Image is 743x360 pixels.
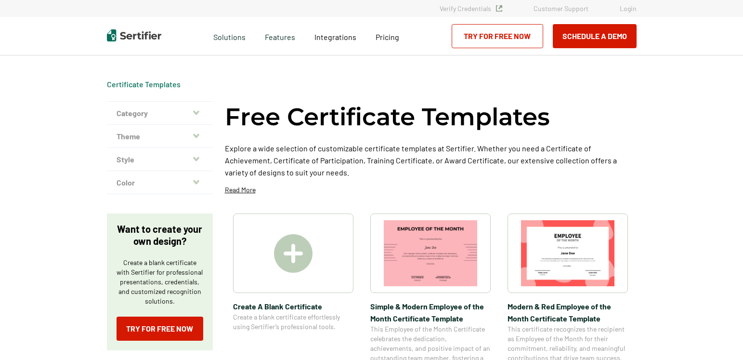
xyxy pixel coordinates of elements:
a: Customer Support [534,4,588,13]
p: Want to create your own design? [117,223,203,247]
span: Solutions [213,30,246,42]
span: Create a blank certificate effortlessly using Sertifier’s professional tools. [233,312,353,332]
span: Integrations [314,32,356,41]
button: Theme [107,125,213,148]
img: Simple & Modern Employee of the Month Certificate Template [384,220,477,286]
a: Certificate Templates [107,80,181,89]
a: Try for Free Now [452,24,543,48]
p: Create a blank certificate with Sertifier for professional presentations, credentials, and custom... [117,258,203,306]
button: Color [107,171,213,194]
p: Read More [225,185,256,195]
span: Modern & Red Employee of the Month Certificate Template [508,300,628,324]
h1: Free Certificate Templates [225,101,550,133]
div: Breadcrumb [107,80,181,89]
img: Sertifier | Digital Credentialing Platform [107,29,161,41]
a: Login [620,4,637,13]
img: Create A Blank Certificate [274,234,313,273]
button: Category [107,102,213,125]
a: Verify Credentials [440,4,502,13]
a: Pricing [376,30,399,42]
span: Create A Blank Certificate [233,300,353,312]
span: Features [265,30,295,42]
a: Integrations [314,30,356,42]
p: Explore a wide selection of customizable certificate templates at Sertifier. Whether you need a C... [225,142,637,178]
img: Modern & Red Employee of the Month Certificate Template [521,220,614,286]
span: Simple & Modern Employee of the Month Certificate Template [370,300,491,324]
span: Pricing [376,32,399,41]
button: Style [107,148,213,171]
a: Try for Free Now [117,317,203,341]
img: Verified [496,5,502,12]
